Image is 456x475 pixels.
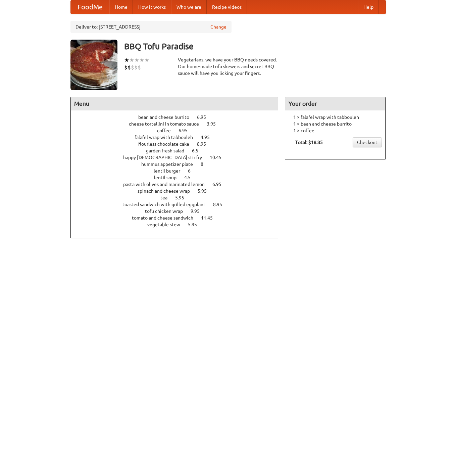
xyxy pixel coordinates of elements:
[147,222,187,227] span: vegetable stew
[135,135,200,140] span: falafel wrap with tabbouleh
[198,188,213,194] span: 5.95
[146,148,191,153] span: garden fresh salad
[207,121,222,127] span: 3.95
[124,40,386,53] h3: BBQ Tofu Paradise
[139,56,144,64] li: ★
[207,0,247,14] a: Recipe videos
[123,182,234,187] a: pasta with olives and marinated lemon 6.95
[70,21,232,33] div: Deliver to: [STREET_ADDRESS]
[129,121,206,127] span: cheese tortellini in tomato sauce
[141,161,216,167] a: hummus appetizer plate 8
[188,222,204,227] span: 5.95
[188,168,197,174] span: 6
[175,195,191,200] span: 5.95
[133,0,171,14] a: How it works
[132,215,200,221] span: tomato and cheese sandwich
[289,114,382,121] li: 1 × falafel wrap with tabbouleh
[171,0,207,14] a: Who we are
[201,135,216,140] span: 4.95
[135,135,222,140] a: falafel wrap with tabbouleh 4.95
[134,64,138,71] li: $
[353,137,382,147] a: Checkout
[146,148,211,153] a: garden fresh salad 6.5
[157,128,200,133] a: coffee 6.95
[178,56,278,77] div: Vegetarians, we have your BBQ needs covered. Our home-made tofu skewers and secret BBQ sauce will...
[128,64,131,71] li: $
[138,188,197,194] span: spinach and cheese wrap
[358,0,379,14] a: Help
[154,175,203,180] a: lentil soup 4.5
[160,195,197,200] a: tea 5.95
[285,97,385,110] h4: Your order
[138,141,196,147] span: flourless chocolate cake
[154,175,183,180] span: lentil soup
[138,114,218,120] a: bean and cheese burrito 6.95
[210,23,226,30] a: Change
[71,0,109,14] a: FoodMe
[184,175,197,180] span: 4.5
[132,215,225,221] a: tomato and cheese sandwich 11.45
[213,202,229,207] span: 8.95
[122,202,235,207] a: toasted sandwich with grilled eggplant 8.95
[154,168,203,174] a: lentil burger 6
[212,182,228,187] span: 6.95
[191,208,206,214] span: 9.95
[192,148,205,153] span: 6.5
[160,195,174,200] span: tea
[124,56,129,64] li: ★
[210,155,228,160] span: 10.45
[145,208,212,214] a: tofu chicken wrap 9.95
[295,140,323,145] b: Total: $18.85
[129,121,228,127] a: cheese tortellini in tomato sauce 3.95
[197,114,213,120] span: 6.95
[201,215,219,221] span: 11.45
[154,168,187,174] span: lentil burger
[134,56,139,64] li: ★
[131,64,134,71] li: $
[122,202,212,207] span: toasted sandwich with grilled eggplant
[138,188,219,194] a: spinach and cheese wrap 5.95
[147,222,209,227] a: vegetable stew 5.95
[123,155,209,160] span: happy [DEMOGRAPHIC_DATA] stir fry
[123,182,211,187] span: pasta with olives and marinated lemon
[138,141,218,147] a: flourless chocolate cake 8.95
[129,56,134,64] li: ★
[70,40,117,90] img: angular.jpg
[157,128,178,133] span: coffee
[124,64,128,71] li: $
[138,64,141,71] li: $
[289,121,382,127] li: 1 × bean and cheese burrito
[145,208,190,214] span: tofu chicken wrap
[71,97,278,110] h4: Menu
[109,0,133,14] a: Home
[197,141,213,147] span: 8.95
[123,155,234,160] a: happy [DEMOGRAPHIC_DATA] stir fry 10.45
[289,127,382,134] li: 1 × coffee
[144,56,149,64] li: ★
[179,128,194,133] span: 6.95
[201,161,210,167] span: 8
[141,161,200,167] span: hummus appetizer plate
[138,114,196,120] span: bean and cheese burrito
